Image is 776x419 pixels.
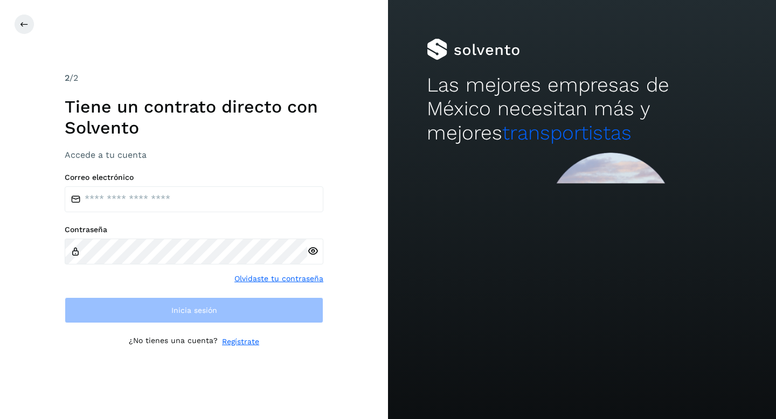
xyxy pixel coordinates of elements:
[129,336,218,347] p: ¿No tienes una cuenta?
[65,225,323,234] label: Contraseña
[222,336,259,347] a: Regístrate
[65,173,323,182] label: Correo electrónico
[65,297,323,323] button: Inicia sesión
[65,73,70,83] span: 2
[171,306,217,314] span: Inicia sesión
[65,150,323,160] h3: Accede a tu cuenta
[502,121,632,144] span: transportistas
[234,273,323,284] a: Olvidaste tu contraseña
[427,73,737,145] h2: Las mejores empresas de México necesitan más y mejores
[65,72,323,85] div: /2
[65,96,323,138] h1: Tiene un contrato directo con Solvento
